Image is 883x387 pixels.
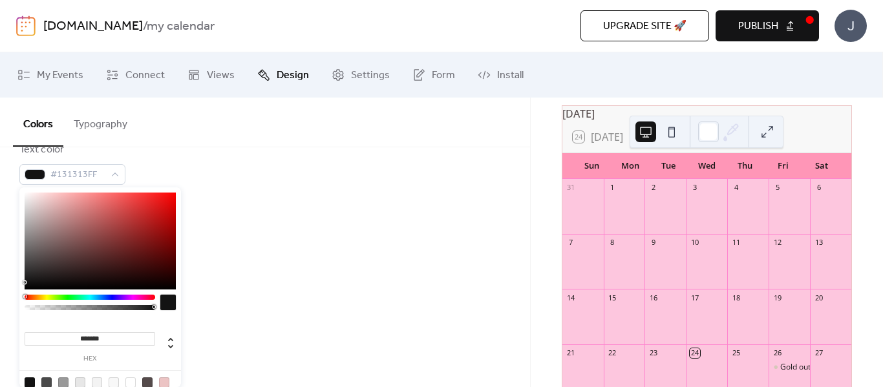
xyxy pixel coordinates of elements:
div: 25 [731,348,741,358]
div: 6 [814,183,824,193]
b: / [143,14,147,39]
div: 24 [690,348,699,358]
div: Sun [573,153,611,179]
div: 12 [772,238,782,247]
div: 15 [608,293,617,302]
div: Text color [19,142,123,158]
div: Gold out football game [780,362,862,373]
div: Thu [726,153,764,179]
div: 16 [648,293,658,302]
a: Views [178,58,244,92]
div: 3 [690,183,699,193]
a: Connect [96,58,175,92]
div: 5 [772,183,782,193]
div: Tue [649,153,687,179]
div: J [835,10,867,42]
a: [DOMAIN_NAME] [43,14,143,39]
a: Settings [322,58,399,92]
a: Form [403,58,465,92]
span: Design [277,68,309,83]
a: My Events [8,58,93,92]
div: 22 [608,348,617,358]
div: Mon [611,153,649,179]
div: Wed [688,153,726,179]
div: 13 [814,238,824,247]
img: logo [16,16,36,36]
span: Upgrade site 🚀 [603,19,686,34]
div: 17 [690,293,699,302]
div: 8 [608,238,617,247]
div: 11 [731,238,741,247]
span: Form [432,68,455,83]
div: Fri [764,153,802,179]
span: Install [497,68,524,83]
span: #131313FF [50,167,105,183]
button: Colors [13,98,63,147]
div: 21 [566,348,576,358]
div: 20 [814,293,824,302]
div: 14 [566,293,576,302]
button: Upgrade site 🚀 [580,10,709,41]
div: Gold out football game [769,362,810,373]
div: 23 [648,348,658,358]
a: Install [468,58,533,92]
div: 4 [731,183,741,193]
div: 31 [566,183,576,193]
div: 26 [772,348,782,358]
div: 2 [648,183,658,193]
span: Views [207,68,235,83]
span: Settings [351,68,390,83]
label: hex [25,355,155,362]
span: My Events [37,68,83,83]
div: Sat [803,153,841,179]
div: 9 [648,238,658,247]
button: Publish [716,10,819,41]
div: 18 [731,293,741,302]
span: Connect [125,68,165,83]
button: Typography [63,98,138,145]
div: 10 [690,238,699,247]
div: 27 [814,348,824,358]
a: Design [248,58,319,92]
div: 1 [608,183,617,193]
div: 7 [566,238,576,247]
span: Publish [738,19,778,34]
div: [DATE] [562,106,851,121]
div: 19 [772,293,782,302]
b: my calendar [147,14,215,39]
